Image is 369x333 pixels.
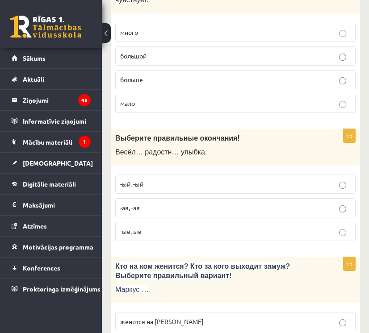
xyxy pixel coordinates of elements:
[339,205,346,212] input: -ая, -ая
[23,90,91,110] legend: Ziņojumi
[339,319,346,326] input: женится на [PERSON_NAME]
[23,264,60,272] span: Konferences
[23,180,76,188] span: Digitālie materiāli
[115,286,149,293] span: Маркус …
[23,159,93,167] span: [DEMOGRAPHIC_DATA]
[115,134,240,142] span: Выберите правильные окончания!
[339,182,346,189] input: -ый, -ый
[339,229,346,236] input: -ые, ые
[12,69,91,89] a: Aktuāli
[12,258,91,278] a: Konferences
[120,99,135,107] span: мало
[12,174,91,194] a: Digitālie materiāli
[120,227,142,235] span: -ые, ые
[12,195,91,215] a: Maksājumi
[343,257,356,271] p: 1p
[120,28,138,36] span: много
[23,75,44,83] span: Aktuāli
[23,54,46,62] span: Sākums
[79,136,91,148] i: 1
[120,52,147,60] span: большой
[12,279,91,299] a: Proktoringa izmēģinājums
[339,77,346,84] input: больше
[115,148,207,156] span: Весёл… радостн… улыбка.
[12,111,91,131] a: Informatīvie ziņojumi1
[12,90,91,110] a: Ziņojumi45
[23,195,91,215] legend: Maksājumi
[120,204,140,212] span: -ая, -ая
[120,317,204,325] span: женится на [PERSON_NAME]
[12,48,91,68] a: Sākums
[12,132,91,152] a: Mācību materiāli
[120,180,143,188] span: -ый, -ый
[12,237,91,257] a: Motivācijas programma
[23,285,101,293] span: Proktoringa izmēģinājums
[23,111,91,131] legend: Informatīvie ziņojumi
[78,94,91,106] i: 45
[23,222,47,230] span: Atzīmes
[12,153,91,173] a: [DEMOGRAPHIC_DATA]
[339,30,346,37] input: много
[12,216,91,236] a: Atzīmes
[343,129,356,143] p: 1p
[23,138,72,146] span: Mācību materiāli
[339,54,346,61] input: большой
[120,75,143,83] span: больше
[115,262,290,279] span: Кто на ком женится? Кто за кого выходит замуж? Выберите правильный вариант!
[23,243,93,251] span: Motivācijas programma
[10,16,81,38] a: Rīgas 1. Tālmācības vidusskola
[339,101,346,108] input: мало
